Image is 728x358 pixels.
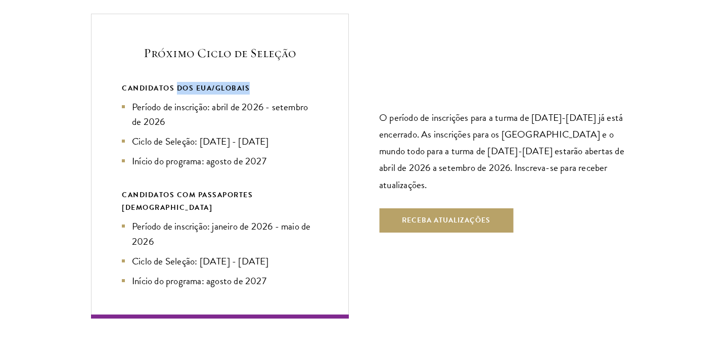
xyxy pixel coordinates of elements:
font: Ciclo de Seleção: [DATE] - [DATE] [132,134,269,149]
font: Próximo Ciclo de Seleção [144,45,296,61]
button: Receba atualizações [379,208,513,233]
font: CANDIDATOS COM PASSAPORTES [DEMOGRAPHIC_DATA] [122,190,253,213]
font: CANDIDATOS DOS EUA/GLOBAIS [122,83,250,94]
font: Período de inscrição: janeiro de 2026 - maio de 2026 [132,219,310,248]
font: Início do programa: agosto de 2027 [132,274,266,288]
font: Receba atualizações [402,215,490,226]
font: Início do programa: agosto de 2027 [132,154,266,168]
font: Período de inscrição: abril de 2026 - setembro de 2026 [132,100,308,129]
font: O período de inscrições para a turma de [DATE]-[DATE] já está encerrado. As inscrições para os [G... [379,110,624,192]
font: Ciclo de Seleção: [DATE] - [DATE] [132,254,269,268]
